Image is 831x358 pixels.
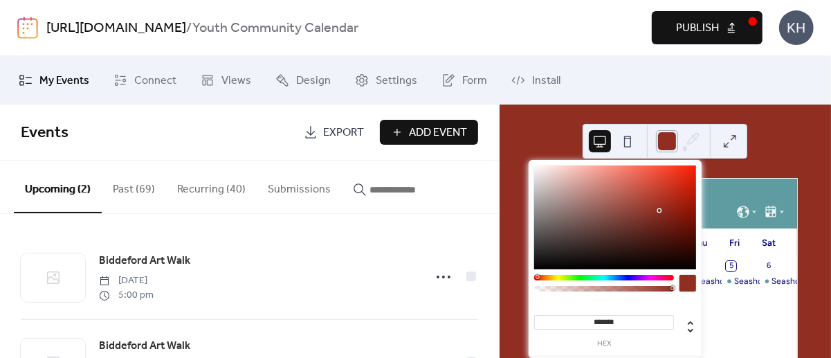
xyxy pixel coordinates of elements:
[103,62,187,99] a: Connect
[102,161,166,212] button: Past (69)
[431,62,497,99] a: Form
[501,62,571,99] a: Install
[99,338,190,355] span: Biddeford Art Walk
[534,340,674,348] label: hex
[722,276,759,287] div: Seashore Trolley Museum
[265,62,341,99] a: Design
[410,125,468,141] span: Add Event
[380,120,478,145] button: Add Event
[17,17,38,39] img: logo
[99,337,190,355] a: Biddeford Art Walk
[717,229,751,257] div: Fri
[14,161,102,213] button: Upcoming (2)
[99,252,190,270] a: Biddeford Art Walk
[8,62,100,99] a: My Events
[296,73,331,89] span: Design
[760,276,797,287] div: Seashore Trolley Museum
[532,73,560,89] span: Install
[684,276,722,287] div: Seashore Trolley Museum
[39,73,89,89] span: My Events
[99,288,154,303] span: 5:00 pm
[779,10,814,45] div: KH
[323,125,364,141] span: Export
[345,62,428,99] a: Settings
[134,73,176,89] span: Connect
[293,120,374,145] a: Export
[190,62,262,99] a: Views
[99,253,190,269] span: Biddeford Art Walk
[764,261,774,271] div: 6
[186,15,192,42] b: /
[376,73,417,89] span: Settings
[46,15,186,42] a: [URL][DOMAIN_NAME]
[21,118,69,148] span: Events
[192,15,358,42] b: Youth Community Calendar
[726,261,736,271] div: 5
[221,73,251,89] span: Views
[257,161,342,212] button: Submissions
[99,274,154,288] span: [DATE]
[462,73,487,89] span: Form
[652,11,762,44] button: Publish
[751,229,786,257] div: Sat
[166,161,257,212] button: Recurring (40)
[676,20,719,37] span: Publish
